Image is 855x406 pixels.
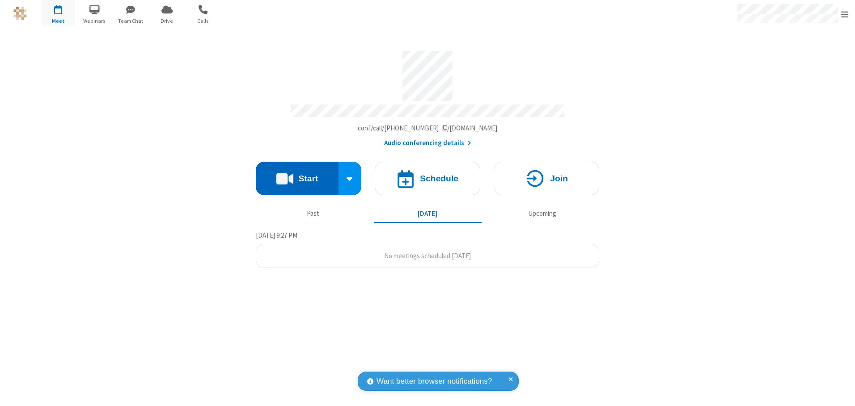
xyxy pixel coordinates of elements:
button: Past [259,205,367,222]
button: Audio conferencing details [384,138,471,148]
button: Upcoming [488,205,596,222]
span: Webinars [78,17,111,25]
div: Start conference options [339,162,362,195]
span: [DATE] 9:27 PM [256,231,297,239]
button: [DATE] [374,205,482,222]
button: Join [494,162,599,195]
span: Meet [42,17,75,25]
section: Today's Meetings [256,230,599,268]
button: Schedule [375,162,480,195]
button: Start [256,162,339,195]
span: Want better browser notifications? [377,376,492,387]
span: Calls [186,17,220,25]
span: Drive [150,17,184,25]
span: Copy my meeting room link [358,124,498,132]
button: Copy my meeting room linkCopy my meeting room link [358,123,498,134]
img: QA Selenium DO NOT DELETE OR CHANGE [13,7,27,20]
h4: Schedule [420,174,458,183]
span: No meetings scheduled [DATE] [384,251,471,260]
span: Team Chat [114,17,148,25]
h4: Start [298,174,318,183]
h4: Join [550,174,568,183]
section: Account details [256,44,599,148]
